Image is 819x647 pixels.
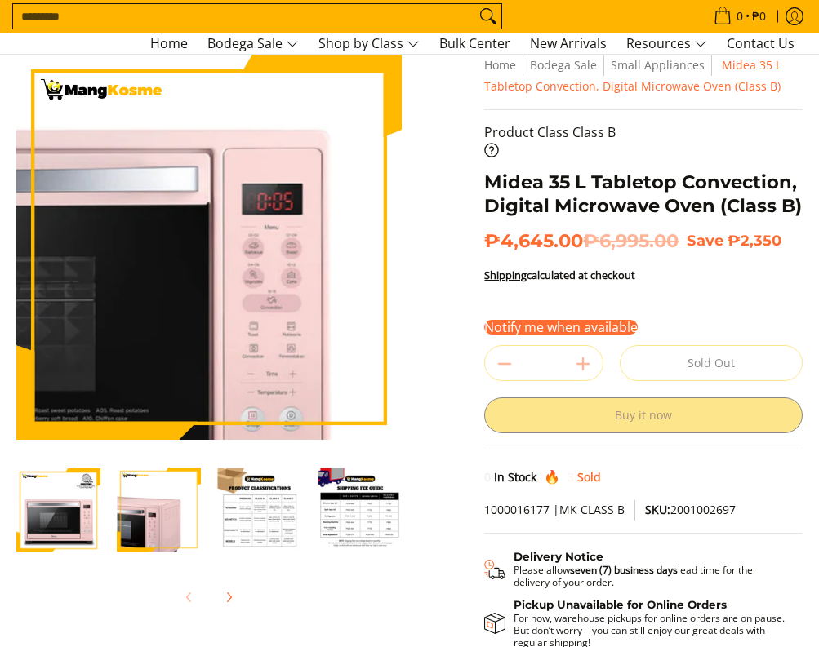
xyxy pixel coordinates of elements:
[150,34,188,52] span: Home
[709,7,771,25] span: •
[117,468,201,552] img: Midea 35 L Tabletop Convection, Digital Microwave Oven (Class B)-2
[16,55,402,440] img: Midea 35 L Tabletop Convection, Digital Microwave Oven (Class B)
[734,11,746,22] span: 0
[750,11,768,22] span: ₱0
[33,33,803,54] nav: Main Menu
[207,33,299,54] span: Bodega Sale
[318,33,420,54] span: Shop by Class
[310,33,428,54] a: Shop by Class
[727,34,795,52] span: Contact Us
[16,468,100,552] img: Midea 35 L Tabletop Convection, Digital Microwave Oven (Class B)-1
[475,4,501,29] button: Search
[142,33,196,54] a: Home
[211,579,247,615] button: Next
[530,34,607,52] span: New Arrivals
[199,33,307,54] a: Bodega Sale
[626,33,707,54] span: Resources
[439,34,510,52] span: Bulk Center
[318,468,402,552] img: Midea 35 L Tabletop Convection, Digital Microwave Oven (Class B)-4
[431,33,519,54] a: Bulk Center
[719,33,803,54] a: Contact Us
[522,33,615,54] a: New Arrivals
[618,33,715,54] a: Resources
[217,468,301,552] img: Midea 35 L Tabletop Convection, Digital Microwave Oven (Class B)-3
